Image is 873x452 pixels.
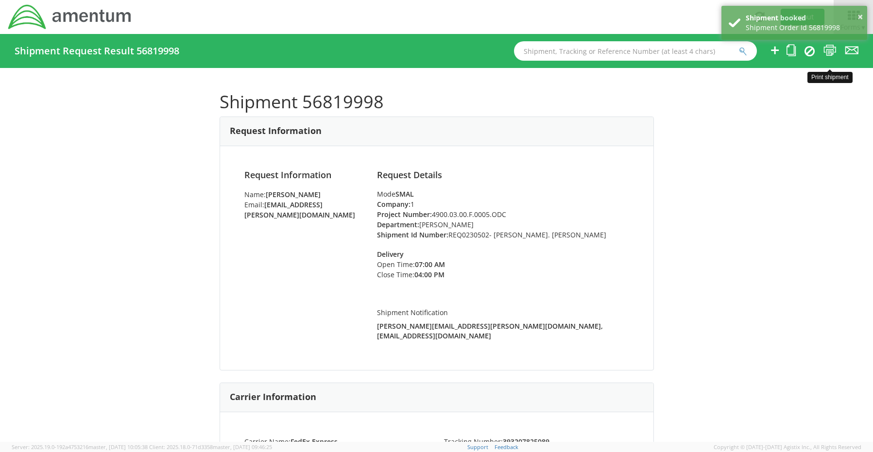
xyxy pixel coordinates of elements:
[377,199,629,209] li: 1
[503,437,549,446] strong: 393207825089
[467,443,488,451] a: Support
[514,41,757,61] input: Shipment, Tracking or Reference Number (at least 4 chars)
[377,309,629,316] h5: Shipment Notification
[415,260,445,269] strong: 07:00 AM
[746,23,860,33] div: Shipment Order Id 56819998
[244,200,363,220] li: Email:
[230,392,316,402] h3: Carrier Information
[213,443,272,451] span: master, [DATE] 09:46:25
[15,46,179,56] h4: Shipment Request Result 56819998
[237,436,437,447] li: Carrier Name:
[377,189,629,199] div: Mode
[377,321,603,340] strong: [PERSON_NAME][EMAIL_ADDRESS][PERSON_NAME][DOMAIN_NAME], [EMAIL_ADDRESS][DOMAIN_NAME]
[857,10,863,24] button: ×
[377,259,475,269] li: Open Time:
[220,92,654,112] h1: Shipment 56819998
[377,210,432,219] strong: Project Number:
[437,436,636,447] li: Tracking Number:
[377,170,629,180] h4: Request Details
[266,190,321,199] strong: [PERSON_NAME]
[244,170,363,180] h4: Request Information
[149,443,272,451] span: Client: 2025.18.0-71d3358
[88,443,148,451] span: master, [DATE] 10:05:38
[746,13,860,23] div: Shipment booked
[230,126,322,136] h3: Request Information
[377,230,448,239] strong: Shipment Id Number:
[377,200,411,209] strong: Company:
[12,443,148,451] span: Server: 2025.19.0-192a4753216
[414,270,445,279] strong: 04:00 PM
[377,230,629,240] li: REQ0230502- [PERSON_NAME]. [PERSON_NAME]
[495,443,518,451] a: Feedback
[377,220,419,229] strong: Department:
[377,250,404,259] strong: Delivery
[377,209,629,219] li: 4900.03.00.F.0005.ODC
[807,72,853,83] div: Print shipment
[377,269,475,280] li: Close Time:
[714,443,861,451] span: Copyright © [DATE]-[DATE] Agistix Inc., All Rights Reserved
[244,189,363,200] li: Name:
[377,219,629,230] li: [PERSON_NAME]
[395,189,414,199] strong: SMAL
[244,200,355,219] strong: [EMAIL_ADDRESS][PERSON_NAME][DOMAIN_NAME]
[291,437,338,446] strong: FedEx Express
[7,3,133,31] img: dyn-intl-logo-049831509241104b2a82.png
